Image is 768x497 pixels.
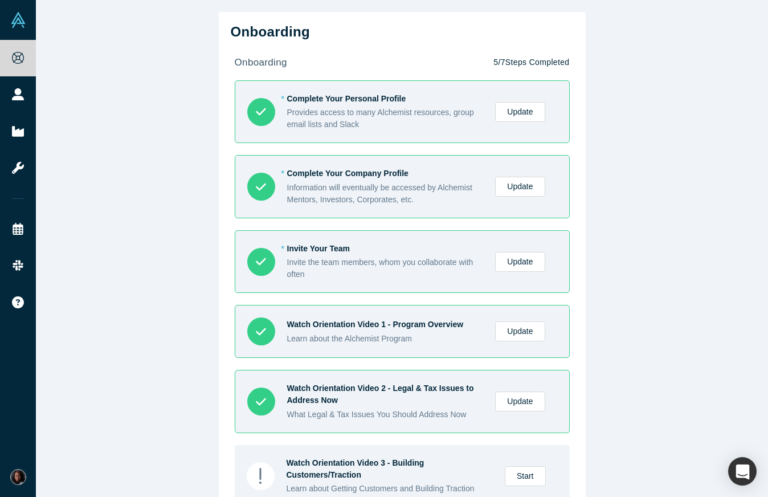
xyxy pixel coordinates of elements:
[287,457,493,481] div: Watch Orientation Video 3 - Building Customers/Traction
[287,168,484,180] div: Complete Your Company Profile
[287,409,484,421] div: What Legal & Tax Issues You Should Address Now
[493,56,569,68] p: 5 / 7 Steps Completed
[287,243,484,255] div: Invite Your Team
[287,93,484,105] div: Complete Your Personal Profile
[231,24,574,40] h2: Onboarding
[287,319,484,331] div: Watch Orientation Video 1 - Program Overview
[287,107,484,131] div: Provides access to many Alchemist resources, group email lists and Slack
[10,469,26,485] img: Deana Anglin PhD's Account
[10,12,26,28] img: Alchemist Vault Logo
[287,333,484,345] div: Learn about the Alchemist Program
[495,252,545,272] a: Update
[495,321,545,341] a: Update
[505,466,546,486] a: Start
[287,182,484,206] div: Information will eventually be accessed by Alchemist Mentors, Investors, Corporates, etc.
[287,483,493,495] div: Learn about Getting Customers and Building Traction
[495,177,545,197] a: Update
[287,382,484,406] div: Watch Orientation Video 2 - Legal & Tax Issues to Address Now
[235,57,287,68] strong: onboarding
[495,102,545,122] a: Update
[287,256,484,280] div: Invite the team members, whom you collaborate with often
[495,392,545,412] a: Update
